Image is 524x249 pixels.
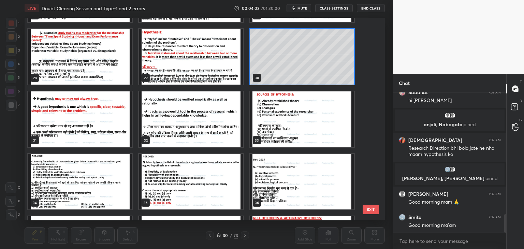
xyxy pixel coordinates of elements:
[357,4,385,12] button: End Class
[250,154,354,209] img: 1756518974I680XJ.pdf
[399,137,406,144] img: 2f570174400e4ba486af7a7a5eaf2fd4.jpg
[489,138,501,142] div: 7:32 AM
[408,222,501,229] div: Good morning ma'am
[5,182,20,193] div: C
[520,79,522,84] p: T
[399,122,500,127] p: anjali, Nabagata
[230,233,232,237] div: /
[28,91,132,147] img: 1756518974I680XJ.pdf
[399,214,406,221] img: 862af890b6414d4484078b6bf03db6c1.jpg
[408,97,501,104] div: hi [PERSON_NAME]
[6,100,20,111] div: 7
[484,175,498,181] span: joined
[399,176,500,181] p: [PERSON_NAME], [PERSON_NAME]
[28,29,132,85] img: 1756518974I680XJ.pdf
[6,209,20,220] div: Z
[489,215,501,219] div: 7:32 AM
[408,199,501,206] div: Good morning mam 🙏
[399,89,406,96] img: 44b92ca2b6a24fb9a3a2815c403d0e35.jpg
[6,31,20,42] div: 2
[5,72,20,83] div: 5
[408,191,448,197] h6: [PERSON_NAME]
[250,91,354,147] img: 1756518974I680XJ.pdf
[408,89,428,96] h6: Sabahat
[297,6,307,11] span: mute
[444,166,451,173] img: 862af890b6414d4484078b6bf03db6c1.jpg
[139,91,243,147] img: 1756518974I680XJ.pdf
[489,192,501,196] div: 7:32 AM
[444,112,451,119] img: default.png
[222,233,229,237] div: 30
[287,4,311,12] button: mute
[5,196,20,207] div: X
[408,214,422,220] h6: Smita
[139,29,243,85] img: 1756518974I680XJ.pdf
[393,74,415,92] p: Chat
[489,90,501,94] div: 7:32 AM
[520,98,522,103] p: D
[139,154,243,209] img: 1756518974I680XJ.pdf
[363,205,379,214] button: EXIT
[5,86,20,97] div: 6
[234,232,238,238] div: 73
[463,121,476,128] span: joined
[315,4,353,12] button: CLASS SETTINGS
[393,92,506,233] div: grid
[408,145,501,158] div: Research Direction bhi bola jate he nha maam hypothesis ko
[519,117,522,122] p: G
[42,5,145,12] h4: Doubt Clearing Session and Type-1 and 2 errors
[6,18,19,29] div: 1
[25,18,373,220] div: grid
[5,59,20,70] div: 4
[449,112,456,119] img: default.png
[6,45,20,56] div: 3
[399,191,406,197] img: default.png
[408,137,462,143] h6: [DEMOGRAPHIC_DATA]
[28,154,132,209] img: 1756518974I680XJ.pdf
[25,4,39,12] div: LIVE
[449,166,456,173] img: default.png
